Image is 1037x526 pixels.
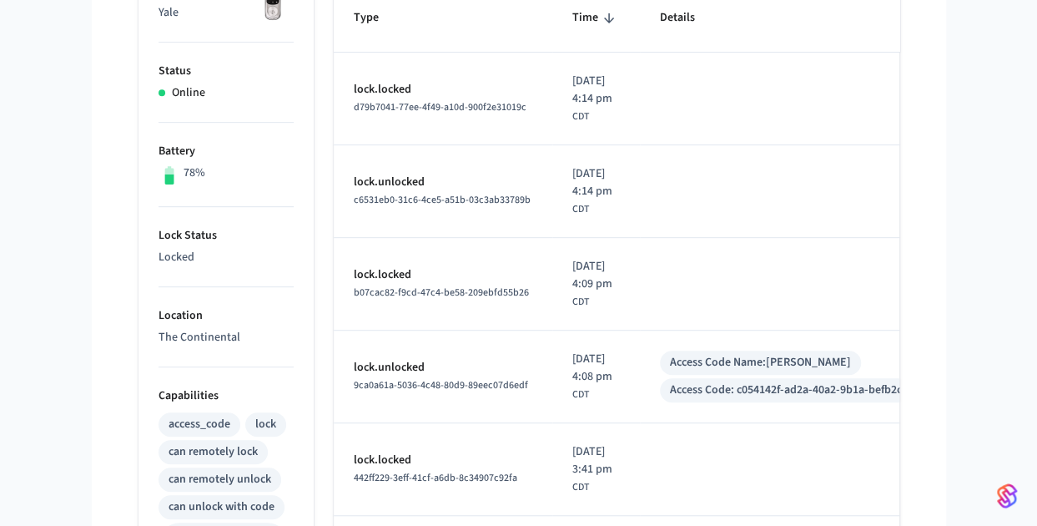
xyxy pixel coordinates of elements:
span: [DATE] 3:41 pm [572,443,620,478]
div: Access Code Name: [PERSON_NAME] [670,354,851,372]
div: can remotely unlock [169,471,271,488]
div: America/Chicago [572,258,620,310]
span: CDT [572,480,589,495]
div: access_code [169,416,230,433]
span: Type [354,5,400,31]
div: Access Code: c054142f-ad2a-40a2-9b1a-befb2c40bb78 [670,382,939,399]
div: lock [255,416,276,433]
p: Battery [159,143,294,160]
p: Lock Status [159,227,294,245]
span: Details [660,5,717,31]
span: [DATE] 4:08 pm [572,351,620,386]
p: lock.locked [354,452,532,469]
div: America/Chicago [572,165,620,217]
span: d79b7041-77ee-4f49-a10d-900f2e31019c [354,100,526,114]
div: can unlock with code [169,498,274,516]
span: CDT [572,295,589,310]
p: lock.locked [354,266,532,284]
p: lock.unlocked [354,174,532,191]
div: America/Chicago [572,351,620,402]
span: CDT [572,387,589,402]
p: Location [159,307,294,325]
p: Online [172,84,205,102]
span: 442ff229-3eff-41cf-a6db-8c34907c92fa [354,471,517,485]
img: SeamLogoGradient.69752ec5.svg [997,483,1017,509]
p: 78% [184,164,205,182]
span: CDT [572,109,589,124]
div: America/Chicago [572,73,620,124]
div: America/Chicago [572,443,620,495]
div: can remotely lock [169,443,258,461]
span: [DATE] 4:09 pm [572,258,620,293]
span: b07cac82-f9cd-47c4-be58-209ebfd55b26 [354,286,529,300]
p: lock.unlocked [354,359,532,377]
p: Locked [159,249,294,266]
p: Capabilities [159,387,294,405]
span: [DATE] 4:14 pm [572,73,620,108]
p: The Continental [159,329,294,346]
span: c6531eb0-31c6-4ce5-a51b-03c3ab33789b [354,193,531,207]
p: Yale [159,4,294,22]
span: CDT [572,202,589,217]
p: Status [159,63,294,80]
p: lock.locked [354,81,532,99]
span: 9ca0a61a-5036-4c48-80d9-89eec07d6edf [354,378,528,392]
span: Time [572,5,620,31]
span: [DATE] 4:14 pm [572,165,620,200]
